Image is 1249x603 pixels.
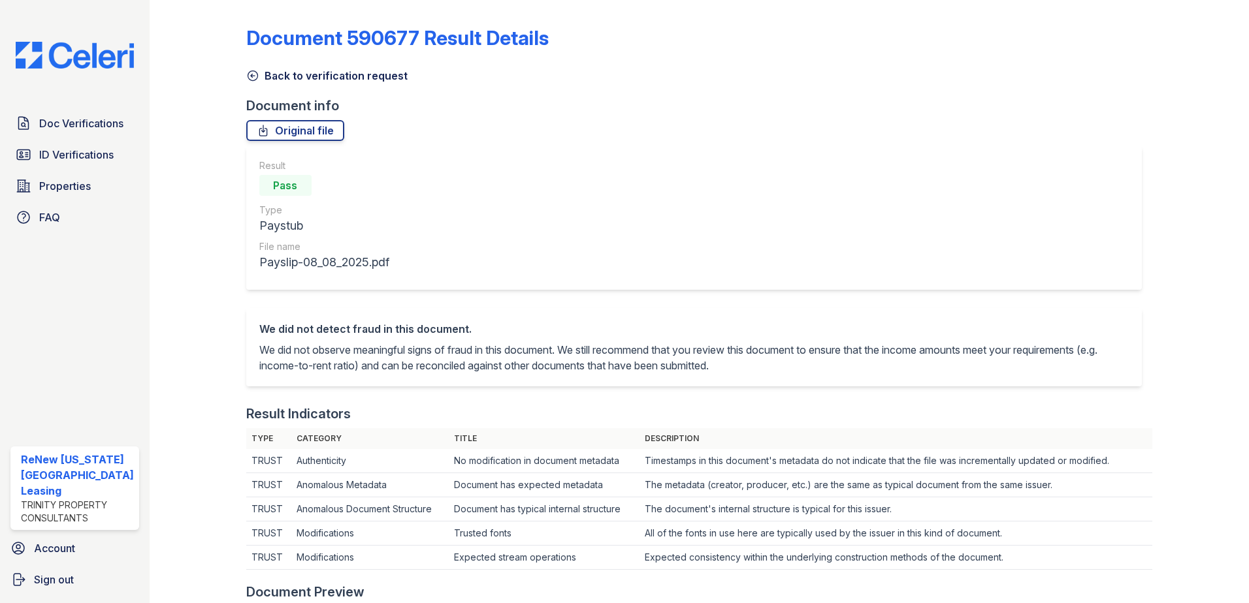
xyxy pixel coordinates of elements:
[10,204,139,230] a: FAQ
[291,473,449,497] td: Anomalous Metadata
[449,473,640,497] td: Document has expected metadata
[5,535,144,561] a: Account
[449,449,640,473] td: No modification in document metadata
[39,116,123,131] span: Doc Verifications
[5,42,144,69] img: CE_Logo_Blue-a8612792a0a2168367f1c8372b55b34899dd931a85d93a1a3d3e32e68fde9ad4.png
[39,209,60,225] span: FAQ
[5,566,144,593] a: Sign out
[291,521,449,546] td: Modifications
[21,499,134,525] div: Trinity Property Consultants
[246,583,365,601] div: Document Preview
[640,497,1152,521] td: The document's internal structure is typical for this issuer.
[291,497,449,521] td: Anomalous Document Structure
[291,449,449,473] td: Authenticity
[259,342,1129,373] p: We did not observe meaningful signs of fraud in this document. We still recommend that you review...
[39,147,114,162] span: ID Verifications
[246,97,1153,115] div: Document info
[259,253,389,271] div: Payslip-08_08_2025.pdf
[246,546,291,570] td: TRUST
[259,321,1129,337] div: We did not detect fraud in this document.
[449,521,640,546] td: Trusted fonts
[246,521,291,546] td: TRUST
[10,142,139,168] a: ID Verifications
[291,428,449,449] th: Category
[21,452,134,499] div: ReNew [US_STATE][GEOGRAPHIC_DATA] Leasing
[246,26,549,50] a: Document 590677 Result Details
[246,473,291,497] td: TRUST
[640,428,1152,449] th: Description
[259,204,389,217] div: Type
[640,521,1152,546] td: All of the fonts in use here are typically used by the issuer in this kind of document.
[246,497,291,521] td: TRUST
[259,217,389,235] div: Paystub
[246,428,291,449] th: Type
[246,120,344,141] a: Original file
[246,68,408,84] a: Back to verification request
[291,546,449,570] td: Modifications
[246,405,351,423] div: Result Indicators
[449,428,640,449] th: Title
[246,449,291,473] td: TRUST
[10,173,139,199] a: Properties
[39,178,91,194] span: Properties
[640,473,1152,497] td: The metadata (creator, producer, etc.) are the same as typical document from the same issuer.
[259,240,389,253] div: File name
[34,540,75,556] span: Account
[640,449,1152,473] td: Timestamps in this document's metadata do not indicate that the file was incrementally updated or...
[259,175,312,196] div: Pass
[259,159,389,172] div: Result
[10,110,139,136] a: Doc Verifications
[640,546,1152,570] td: Expected consistency within the underlying construction methods of the document.
[1194,551,1236,590] iframe: chat widget
[34,572,74,587] span: Sign out
[449,546,640,570] td: Expected stream operations
[449,497,640,521] td: Document has typical internal structure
